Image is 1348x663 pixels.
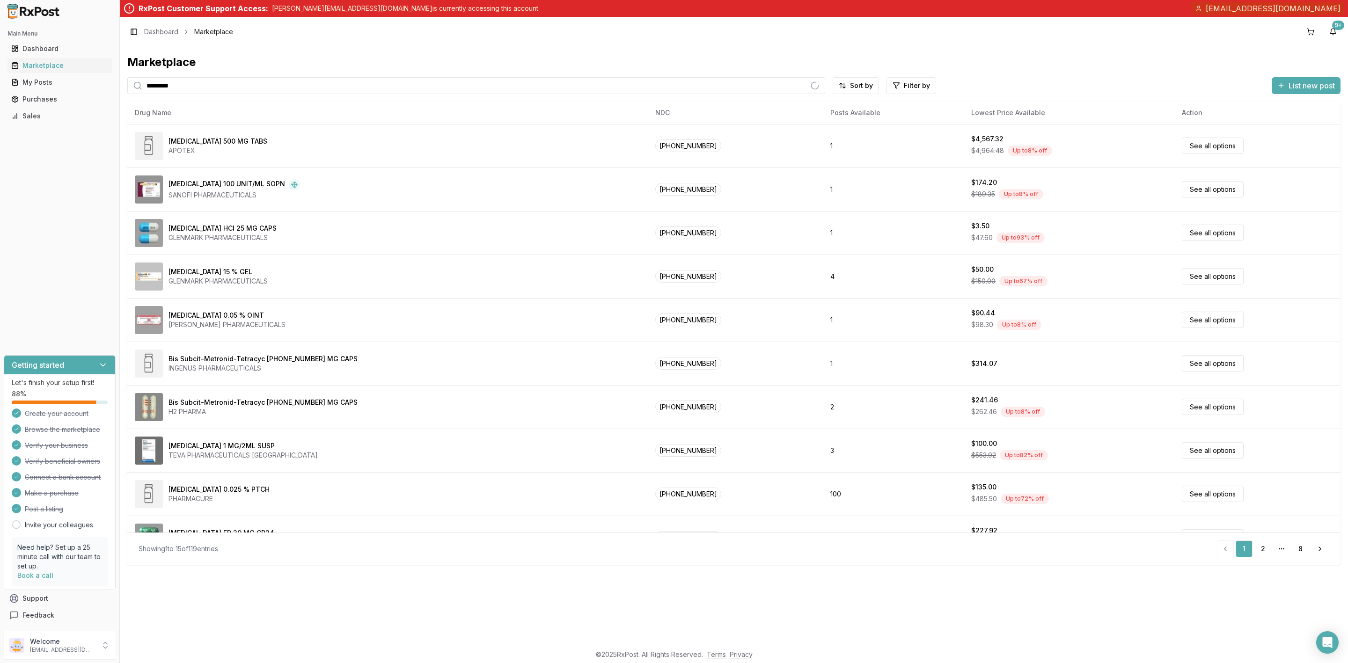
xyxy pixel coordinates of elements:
nav: pagination [1217,540,1329,557]
div: [MEDICAL_DATA] 15 % GEL [168,267,252,277]
div: [MEDICAL_DATA] 1 MG/2ML SUSP [168,441,275,451]
div: RxPost Customer Support Access: [139,3,268,14]
a: 2 [1254,540,1271,557]
span: Feedback [22,611,54,620]
div: Dashboard [11,44,108,53]
span: Verify your business [25,441,88,450]
img: Carvedilol Phosphate ER 20 MG CP24 [135,524,163,552]
img: Capsaicin 0.025 % PTCH [135,480,163,508]
a: See all options [1182,442,1244,459]
button: List new post [1272,77,1341,94]
span: [PHONE_NUMBER] [655,444,721,457]
th: Drug Name [127,102,648,124]
a: Terms [707,650,726,658]
button: Dashboard [4,41,116,56]
a: See all options [1182,181,1244,197]
td: 3 [823,429,964,472]
div: $100.00 [971,439,997,448]
div: [MEDICAL_DATA] 500 MG TABS [168,137,267,146]
div: $3.50 [971,221,989,231]
a: See all options [1182,355,1244,372]
nav: breadcrumb [144,27,233,36]
div: Up to 8 % off [1008,146,1052,156]
span: Connect a bank account [25,473,101,482]
th: NDC [648,102,823,124]
a: See all options [1182,529,1244,546]
div: [PERSON_NAME] PHARMACEUTICALS [168,320,286,329]
button: Purchases [4,92,116,107]
div: Marketplace [11,61,108,70]
p: [EMAIL_ADDRESS][DOMAIN_NAME] [30,646,95,654]
div: Up to 93 % off [996,233,1045,243]
th: Posts Available [823,102,964,124]
a: Go to next page [1311,540,1329,557]
span: $485.50 [971,494,997,503]
div: Bis Subcit-Metronid-Tetracyc [PHONE_NUMBER] MG CAPS [168,354,358,364]
span: 88 % [12,389,26,399]
span: Make a purchase [25,488,79,498]
a: See all options [1182,225,1244,241]
div: Purchases [11,95,108,104]
a: List new post [1272,82,1341,91]
a: Dashboard [7,40,112,57]
td: 1 [823,342,964,385]
div: Open Intercom Messenger [1316,631,1339,654]
div: Up to 72 % off [1001,494,1049,504]
p: Need help? Set up a 25 minute call with our team to set up. [17,543,102,571]
th: Action [1174,102,1341,124]
div: Up to 67 % off [999,276,1048,286]
span: [PHONE_NUMBER] [655,183,721,196]
td: 1 [823,168,964,211]
td: 2 [823,385,964,429]
div: GLENMARK PHARMACEUTICALS [168,233,277,242]
div: Up to 82 % off [1000,450,1048,460]
img: Abiraterone Acetate 500 MG TABS [135,132,163,160]
a: Purchases [7,91,112,108]
button: 9+ [1326,24,1341,39]
div: [MEDICAL_DATA] HCl 25 MG CAPS [168,224,277,233]
a: 8 [1292,540,1309,557]
div: Up to 8 % off [997,320,1041,330]
p: Let's finish your setup first! [12,378,108,387]
span: $4,964.48 [971,146,1004,155]
div: TEVA PHARMACEUTICALS [GEOGRAPHIC_DATA] [168,451,318,460]
span: $262.46 [971,407,997,416]
div: Marketplace [127,55,1341,70]
td: 4 [823,255,964,298]
a: Privacy [730,650,753,658]
div: My Posts [11,78,108,87]
button: My Posts [4,75,116,90]
div: H2 PHARMA [168,407,358,416]
a: See all options [1182,138,1244,154]
td: 1 [823,211,964,255]
span: [EMAIL_ADDRESS][DOMAIN_NAME] [1206,3,1341,14]
button: Sales [4,109,116,124]
div: 9+ [1332,21,1344,30]
th: Lowest Price Available [964,102,1174,124]
a: Marketplace [7,57,112,74]
p: [PERSON_NAME][EMAIL_ADDRESS][DOMAIN_NAME] is currently accessing this account. [272,4,540,13]
a: See all options [1182,268,1244,284]
div: SANOFI PHARMACEUTICALS [168,190,300,200]
a: Book a call [17,571,53,579]
div: Up to 8 % off [999,189,1043,199]
td: 1 [823,298,964,342]
button: Support [4,590,116,607]
div: [MEDICAL_DATA] 100 UNIT/ML SOPN [168,179,285,190]
div: Sales [11,111,108,121]
a: Invite your colleagues [25,520,93,530]
a: Sales [7,108,112,124]
span: $150.00 [971,277,996,286]
button: Sort by [833,77,879,94]
img: Betamethasone Dipropionate 0.05 % OINT [135,306,163,334]
button: Filter by [886,77,936,94]
div: $50.00 [971,265,994,274]
span: [PHONE_NUMBER] [655,270,721,283]
button: Marketplace [4,58,116,73]
span: Browse the marketplace [25,425,100,434]
a: See all options [1182,312,1244,328]
span: Verify beneficial owners [25,457,100,466]
button: Feedback [4,607,116,624]
div: Up to 8 % off [1001,407,1045,417]
div: [MEDICAL_DATA] ER 20 MG CP24 [168,528,274,538]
